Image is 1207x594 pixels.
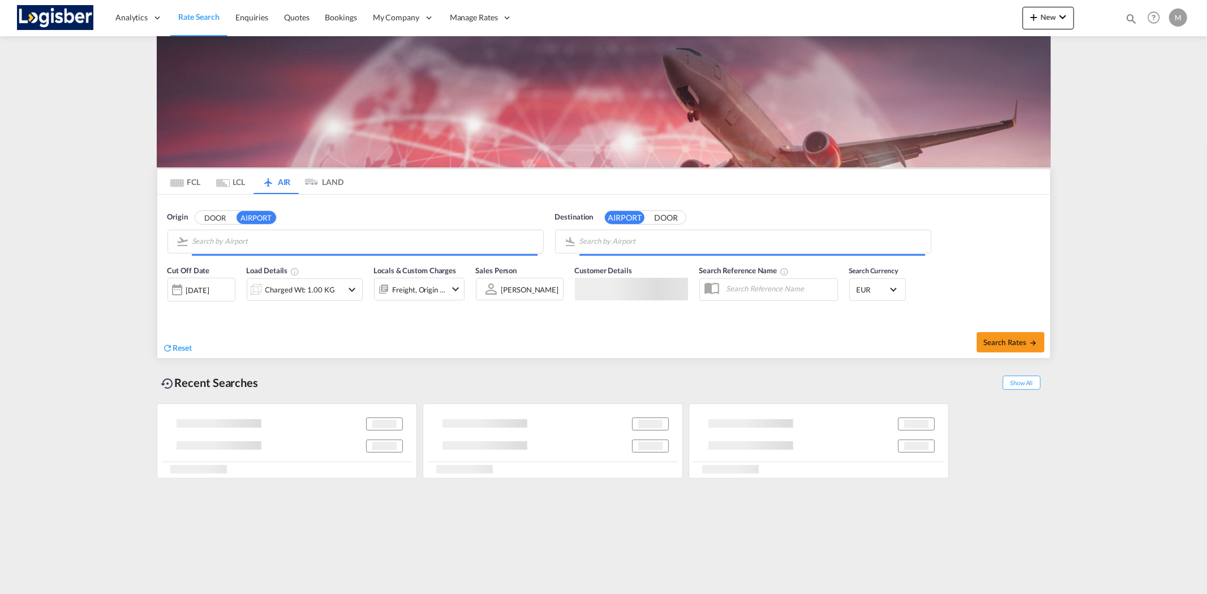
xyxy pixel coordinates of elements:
[1125,12,1137,29] div: icon-magnify
[265,282,335,298] div: Charged Wt: 1.00 KG
[605,211,645,224] button: AIRPORT
[1169,8,1187,27] div: M
[167,278,235,302] div: [DATE]
[163,342,192,355] div: icon-refreshReset
[284,12,309,22] span: Quotes
[247,266,300,275] span: Load Details
[163,343,173,353] md-icon: icon-refresh
[977,332,1045,352] button: Search Ratesicon-arrow-right
[235,12,268,22] span: Enquiries
[856,281,900,298] md-select: Select Currency: € EUREuro
[163,169,208,194] md-tab-item: FCL
[173,343,192,352] span: Reset
[237,211,276,224] button: AIRPORT
[1029,339,1037,347] md-icon: icon-arrow-right
[1125,12,1137,25] md-icon: icon-magnify
[167,266,210,275] span: Cut Off Date
[555,212,594,223] span: Destination
[167,300,176,316] md-datepicker: Select
[167,212,188,223] span: Origin
[575,266,632,275] span: Customer Details
[476,266,517,275] span: Sales Person
[192,233,538,250] input: Search by Airport
[17,5,93,31] img: d7a75e507efd11eebffa5922d020a472.png
[195,211,235,224] button: DOOR
[579,233,925,250] input: Search by Airport
[373,12,419,23] span: My Company
[983,338,1038,347] span: Search Rates
[1144,8,1169,28] div: Help
[115,12,148,23] span: Analytics
[157,195,1050,358] div: Origin DOOR AIRPORT Search by Airport Destination AIRPORT DOOR Search by Airport Cut Off Date [DA...
[157,36,1051,167] img: Airfreight+BACKGROUD.png
[1003,376,1040,390] span: Show All
[1056,10,1069,24] md-icon: icon-chevron-down
[374,266,457,275] span: Locals & Custom Charges
[325,12,357,22] span: Bookings
[449,282,462,296] md-icon: icon-chevron-down
[1027,10,1041,24] md-icon: icon-plus 400-fg
[721,280,837,297] input: Search Reference Name
[646,211,686,224] button: DOOR
[501,285,559,294] div: [PERSON_NAME]
[346,283,359,296] md-icon: icon-chevron-down
[157,370,263,395] div: Recent Searches
[261,175,275,184] md-icon: icon-airplane
[450,12,498,23] span: Manage Rates
[500,281,560,298] md-select: Sales Person: Maria Pilan
[254,169,299,194] md-tab-item: AIR
[186,285,209,295] div: [DATE]
[290,267,299,276] md-icon: Chargeable Weight
[208,169,254,194] md-tab-item: LCL
[163,169,344,194] md-pagination-wrapper: Use the left and right arrow keys to navigate between tabs
[1023,7,1074,29] button: icon-plus 400-fgNewicon-chevron-down
[247,278,363,301] div: Charged Wt: 1.00 KGicon-chevron-down
[393,282,446,298] div: Freight Origin Destination
[161,377,175,390] md-icon: icon-backup-restore
[299,169,344,194] md-tab-item: LAND
[178,12,220,21] span: Rate Search
[699,266,789,275] span: Search Reference Name
[857,285,888,295] span: EUR
[780,267,789,276] md-icon: Your search will be saved by the below given name
[849,266,899,275] span: Search Currency
[374,278,465,300] div: Freight Origin Destinationicon-chevron-down
[1144,8,1163,27] span: Help
[1027,12,1069,21] span: New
